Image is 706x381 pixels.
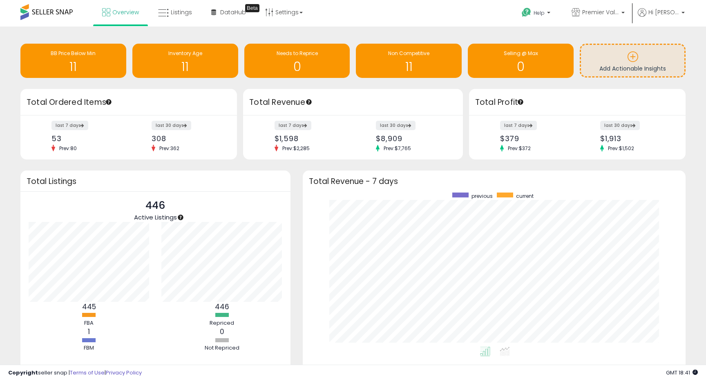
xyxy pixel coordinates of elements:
[168,50,202,57] span: Inventory Age
[277,50,318,57] span: Needs to Reprice
[27,97,231,108] h3: Total Ordered Items
[356,44,462,78] a: Non Competitive 11
[51,50,96,57] span: BB Price Below Min
[278,145,314,152] span: Prev: $2,285
[215,302,229,312] b: 446
[177,214,184,221] div: Tooltip anchor
[248,60,346,73] h1: 0
[51,134,123,143] div: 53
[244,44,350,78] a: Needs to Reprice 0
[106,369,142,377] a: Privacy Policy
[275,121,311,130] label: last 7 days
[88,327,90,337] b: 1
[521,7,532,18] i: Get Help
[220,8,246,16] span: DataHub
[581,45,684,76] a: Add Actionable Insights
[500,134,571,143] div: $379
[305,98,313,106] div: Tooltip anchor
[152,121,191,130] label: last 30 days
[8,369,142,377] div: seller snap | |
[51,121,88,130] label: last 7 days
[171,8,192,16] span: Listings
[27,178,284,184] h3: Total Listings
[8,369,38,377] strong: Copyright
[500,121,537,130] label: last 7 days
[309,178,679,184] h3: Total Revenue - 7 days
[132,44,238,78] a: Inventory Age 11
[600,121,640,130] label: last 30 days
[25,60,122,73] h1: 11
[155,145,183,152] span: Prev: 362
[70,369,105,377] a: Terms of Use
[471,193,493,199] span: previous
[475,97,679,108] h3: Total Profit
[380,145,415,152] span: Prev: $7,765
[599,64,666,73] span: Add Actionable Insights
[604,145,638,152] span: Prev: $1,502
[517,98,524,106] div: Tooltip anchor
[65,319,114,327] div: FBA
[376,121,416,130] label: last 30 days
[249,97,457,108] h3: Total Revenue
[638,8,685,27] a: Hi [PERSON_NAME]
[468,44,574,78] a: Selling @ Max 0
[666,369,698,377] span: 2025-10-10 18:41 GMT
[245,4,259,12] div: Tooltip anchor
[472,60,570,73] h1: 0
[134,213,177,222] span: Active Listings
[136,60,234,73] h1: 11
[582,8,619,16] span: Premier Value Marketplace LLC
[534,9,545,16] span: Help
[376,134,448,143] div: $8,909
[55,145,81,152] span: Prev: 80
[220,327,224,337] b: 0
[504,145,535,152] span: Prev: $372
[20,44,126,78] a: BB Price Below Min 11
[197,319,246,327] div: Repriced
[600,134,671,143] div: $1,913
[82,302,96,312] b: 445
[112,8,139,16] span: Overview
[648,8,679,16] span: Hi [PERSON_NAME]
[65,344,114,352] div: FBM
[197,344,246,352] div: Not Repriced
[152,134,223,143] div: 308
[134,198,177,213] p: 446
[516,193,534,199] span: current
[105,98,112,106] div: Tooltip anchor
[515,1,559,27] a: Help
[504,50,538,57] span: Selling @ Max
[360,60,458,73] h1: 11
[275,134,347,143] div: $1,598
[388,50,429,57] span: Non Competitive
